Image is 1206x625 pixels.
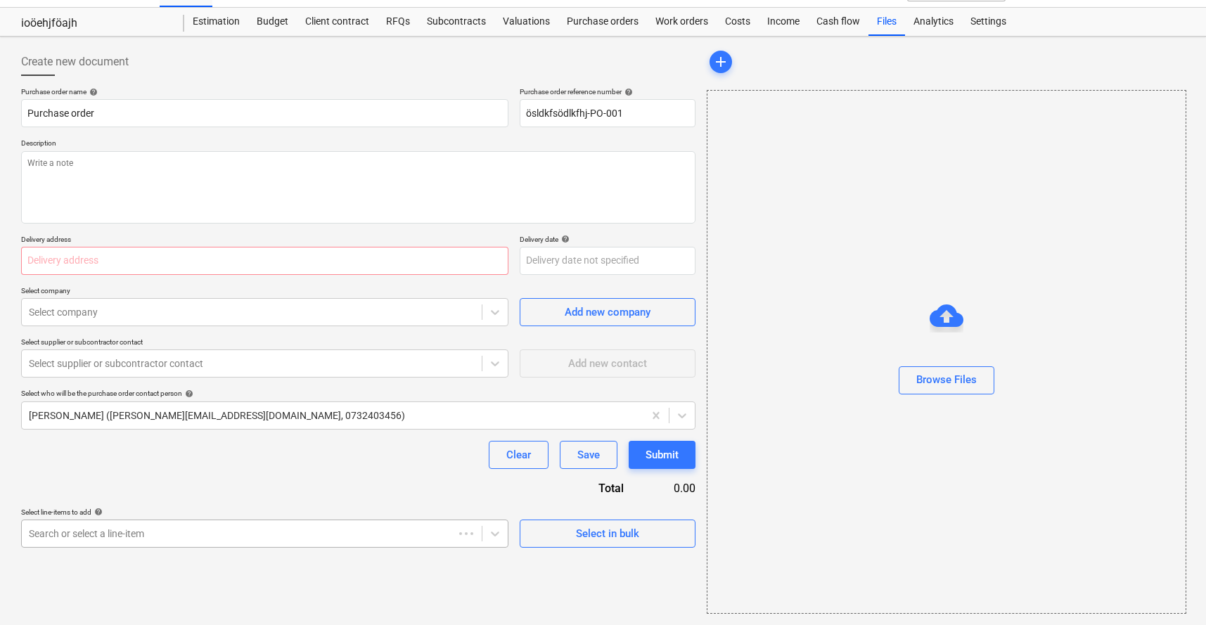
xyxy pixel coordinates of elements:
a: Analytics [905,8,962,36]
input: Delivery address [21,247,508,275]
a: Settings [962,8,1015,36]
span: help [91,508,103,516]
button: Submit [629,441,695,469]
button: Save [560,441,617,469]
div: Purchase order name [21,87,508,96]
a: Income [759,8,808,36]
button: Clear [489,441,549,469]
div: Clear [506,446,531,464]
span: Create new document [21,53,129,70]
p: Select supplier or subcontractor contact [21,337,508,349]
div: Select line-items to add [21,508,508,517]
a: Budget [248,8,297,36]
p: Select company [21,286,508,298]
p: Delivery address [21,235,508,247]
a: Costs [717,8,759,36]
button: Select in bulk [520,520,695,548]
div: Select in bulk [576,524,639,543]
span: help [622,88,633,96]
div: Submit [646,446,679,464]
input: Delivery date not specified [520,247,695,275]
div: ioöehjföajh [21,16,167,31]
span: help [558,235,570,243]
a: Subcontracts [418,8,494,36]
a: Purchase orders [558,8,647,36]
div: Add new company [565,303,650,321]
div: Delivery date [520,235,695,244]
a: Cash flow [808,8,868,36]
a: Files [868,8,905,36]
div: Total [513,480,646,496]
p: Description [21,138,695,150]
div: Save [577,446,600,464]
div: Browse Files [916,371,977,389]
span: add [712,53,729,70]
a: RFQs [378,8,418,36]
span: help [182,389,193,398]
div: Browse Files [707,90,1186,614]
button: Add new company [520,298,695,326]
a: Estimation [184,8,248,36]
div: 0.00 [646,480,695,496]
input: Reference number [520,99,695,127]
input: Document name [21,99,508,127]
div: Select who will be the purchase order contact person [21,389,695,398]
a: Client contract [297,8,378,36]
button: Browse Files [899,366,994,394]
iframe: Chat Widget [1136,558,1206,625]
div: Purchase order reference number [520,87,695,96]
span: help [86,88,98,96]
a: Work orders [647,8,717,36]
a: Valuations [494,8,558,36]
